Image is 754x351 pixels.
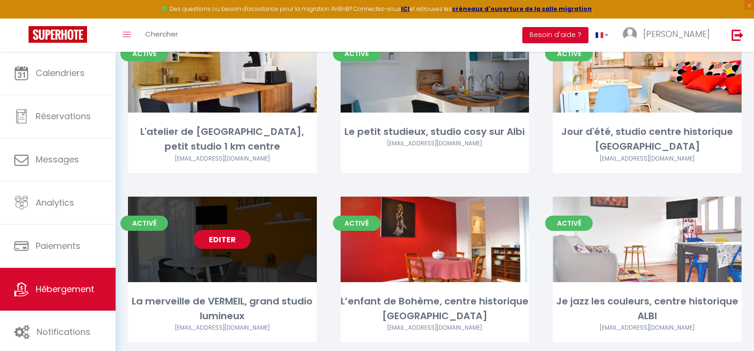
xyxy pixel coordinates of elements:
[452,5,592,13] a: créneaux d'ouverture de la salle migration
[120,216,168,231] span: Activé
[401,5,410,13] a: ICI
[341,124,529,139] div: Le petit studieux, studio cosy sur Albi
[120,46,168,61] span: Activé
[616,19,722,52] a: ... [PERSON_NAME]
[128,323,317,332] div: Airbnb
[553,154,742,163] div: Airbnb
[333,46,381,61] span: Activé
[553,124,742,154] div: Jour d'été, studio centre historique [GEOGRAPHIC_DATA]
[36,153,79,165] span: Messages
[643,28,710,40] span: [PERSON_NAME]
[623,27,637,41] img: ...
[8,4,36,32] button: Ouvrir le widget de chat LiveChat
[194,230,251,249] a: Editer
[128,294,317,324] div: La merveille de VERMEIL, grand studio lumineux
[138,19,185,52] a: Chercher
[545,46,593,61] span: Activé
[29,26,87,43] img: Super Booking
[732,29,744,41] img: logout
[553,294,742,324] div: Je jazz les couleurs, centre historique ALBI
[545,216,593,231] span: Activé
[36,67,85,79] span: Calendriers
[341,323,529,332] div: Airbnb
[145,29,178,39] span: Chercher
[36,197,74,209] span: Analytics
[36,240,80,252] span: Paiements
[341,139,529,148] div: Airbnb
[341,294,529,324] div: L’enfant de Bohème, centre historique [GEOGRAPHIC_DATA]
[36,110,91,122] span: Réservations
[553,323,742,332] div: Airbnb
[522,27,588,43] button: Besoin d'aide ?
[128,124,317,154] div: L'atelier de [GEOGRAPHIC_DATA], petit studio 1 km centre
[36,283,94,295] span: Hébergement
[128,154,317,163] div: Airbnb
[37,326,90,338] span: Notifications
[333,216,381,231] span: Activé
